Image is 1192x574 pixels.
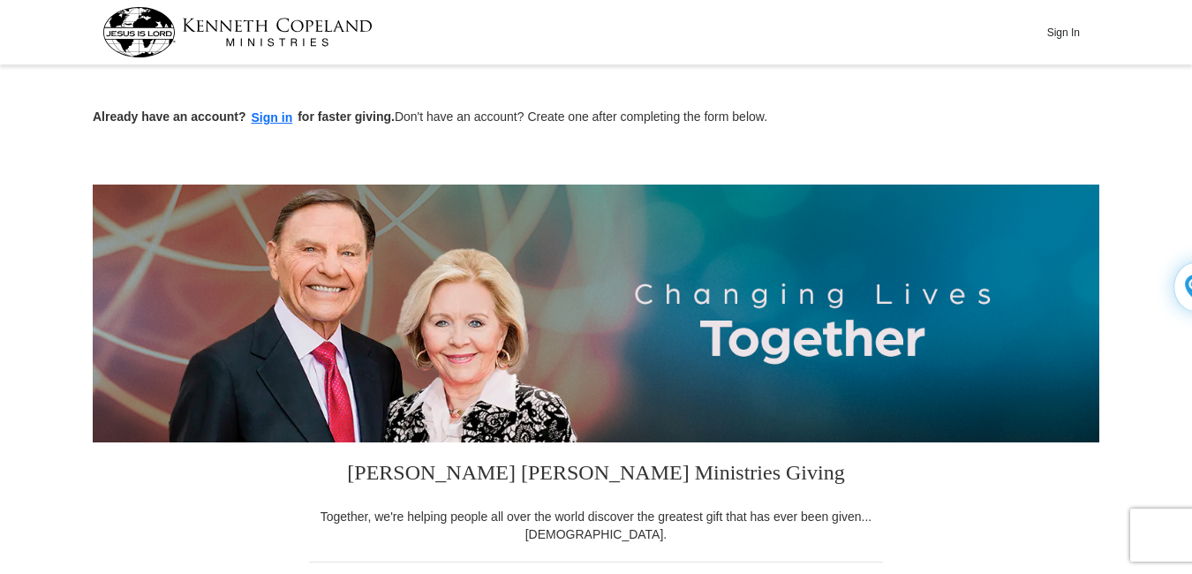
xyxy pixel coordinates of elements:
[246,108,298,128] button: Sign in
[93,108,1099,128] p: Don't have an account? Create one after completing the form below.
[93,110,395,124] strong: Already have an account? for faster giving.
[309,442,883,508] h3: [PERSON_NAME] [PERSON_NAME] Ministries Giving
[1037,19,1090,46] button: Sign In
[102,7,373,57] img: kcm-header-logo.svg
[309,508,883,543] div: Together, we're helping people all over the world discover the greatest gift that has ever been g...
